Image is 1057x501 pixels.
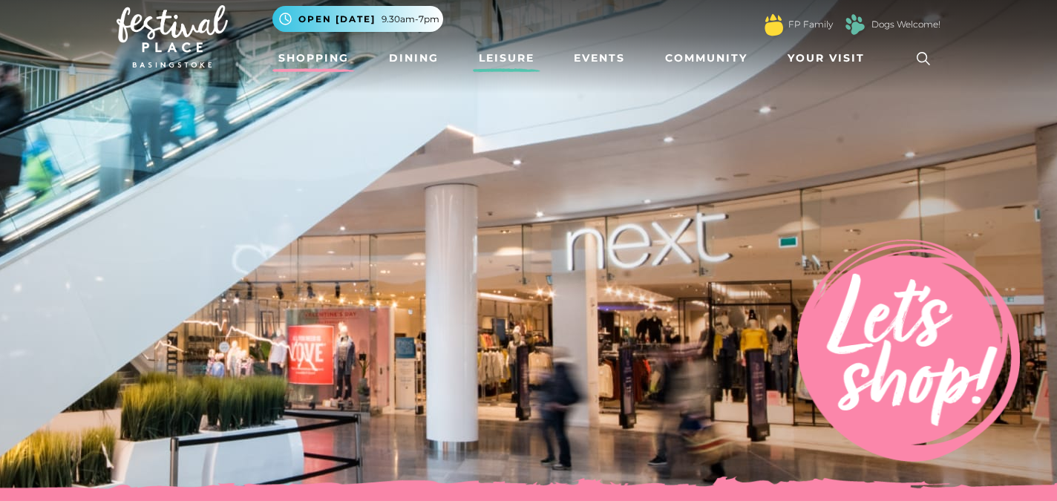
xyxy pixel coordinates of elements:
span: Open [DATE] [298,13,376,26]
a: FP Family [788,18,833,31]
a: Shopping [272,45,355,72]
a: Dogs Welcome! [871,18,940,31]
span: Your Visit [788,50,865,66]
span: 9.30am-7pm [382,13,439,26]
a: Leisure [473,45,540,72]
img: Festival Place Logo [117,5,228,68]
a: Community [659,45,753,72]
a: Events [568,45,631,72]
a: Dining [383,45,445,72]
a: Your Visit [782,45,878,72]
button: Open [DATE] 9.30am-7pm [272,6,443,32]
